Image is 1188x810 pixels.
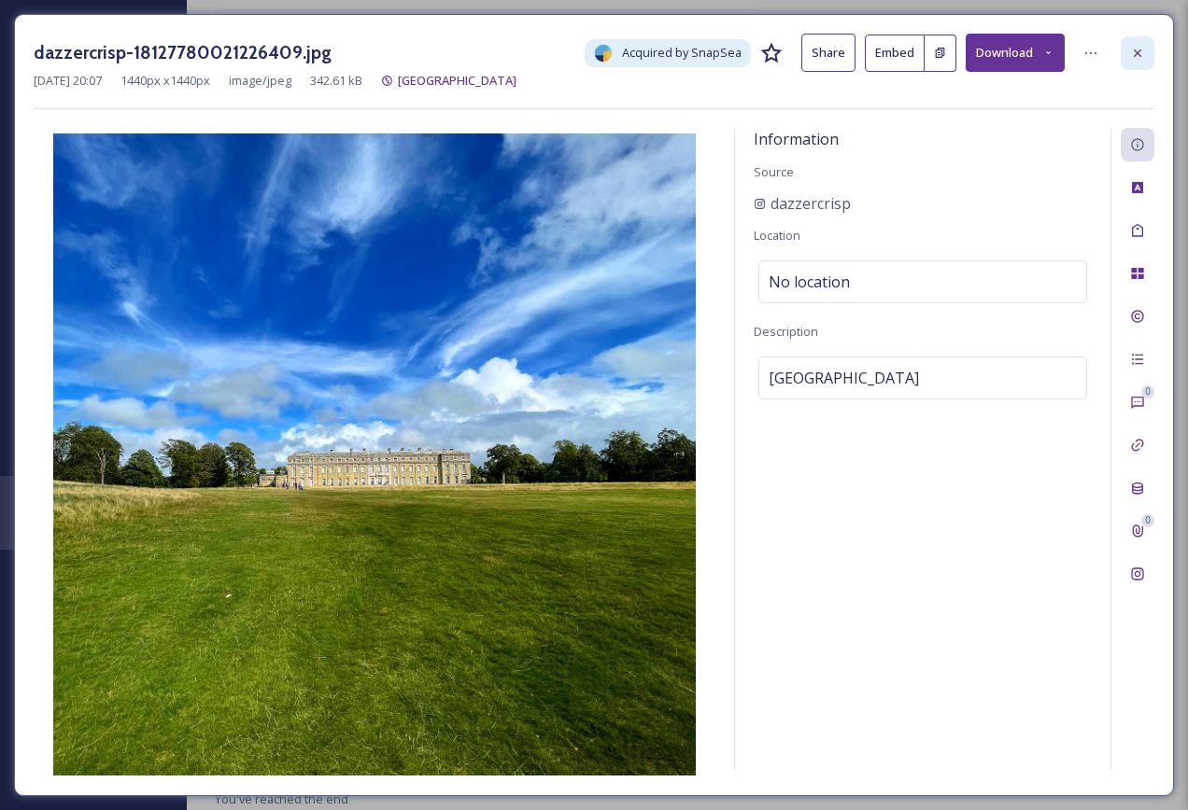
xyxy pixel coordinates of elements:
[865,35,925,72] button: Embed
[398,72,516,89] span: [GEOGRAPHIC_DATA]
[594,44,613,63] img: snapsea-logo.png
[754,192,851,215] a: dazzercrisp
[754,323,818,340] span: Description
[966,34,1065,72] button: Download
[769,271,850,293] span: No location
[622,44,742,62] span: Acquired by SnapSea
[34,39,332,66] h3: dazzercrisp-18127780021226409.jpg
[754,163,794,180] span: Source
[1141,385,1154,398] div: 0
[1141,514,1154,527] div: 0
[34,72,102,90] span: [DATE] 20:07
[801,34,856,72] button: Share
[769,367,919,389] span: [GEOGRAPHIC_DATA]
[754,129,839,149] span: Information
[229,72,291,90] span: image/jpeg
[754,227,800,244] span: Location
[120,72,210,90] span: 1440 px x 1440 px
[771,192,851,215] span: dazzercrisp
[34,133,715,775] img: keyZZu1x.jpg
[310,72,362,90] span: 342.61 kB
